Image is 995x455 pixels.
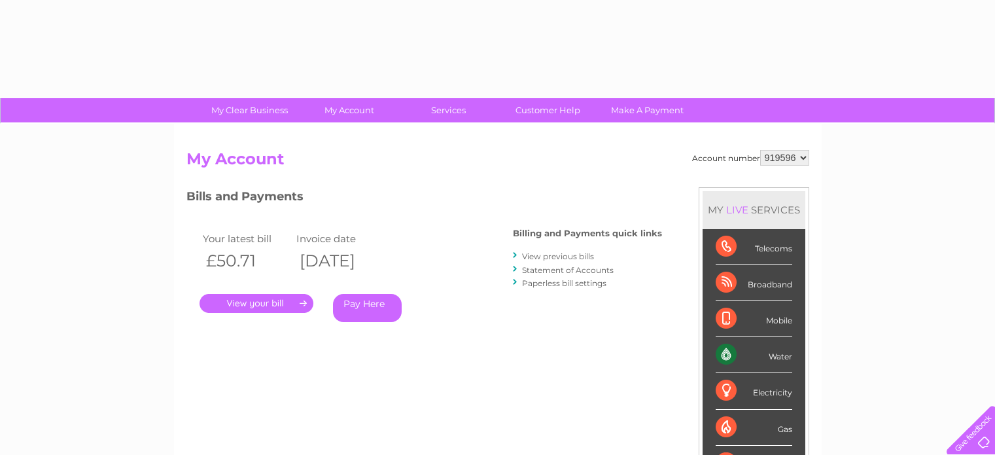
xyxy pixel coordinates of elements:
[522,251,594,261] a: View previous bills
[703,191,805,228] div: MY SERVICES
[716,301,792,337] div: Mobile
[200,230,294,247] td: Your latest bill
[716,229,792,265] div: Telecoms
[200,247,294,274] th: £50.71
[394,98,502,122] a: Services
[724,204,751,216] div: LIVE
[186,150,809,175] h2: My Account
[716,373,792,409] div: Electricity
[293,247,387,274] th: [DATE]
[593,98,701,122] a: Make A Payment
[716,265,792,301] div: Broadband
[293,230,387,247] td: Invoice date
[333,294,402,322] a: Pay Here
[716,337,792,373] div: Water
[295,98,403,122] a: My Account
[513,228,662,238] h4: Billing and Payments quick links
[494,98,602,122] a: Customer Help
[522,265,614,275] a: Statement of Accounts
[522,278,606,288] a: Paperless bill settings
[186,187,662,210] h3: Bills and Payments
[692,150,809,166] div: Account number
[200,294,313,313] a: .
[716,410,792,446] div: Gas
[196,98,304,122] a: My Clear Business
